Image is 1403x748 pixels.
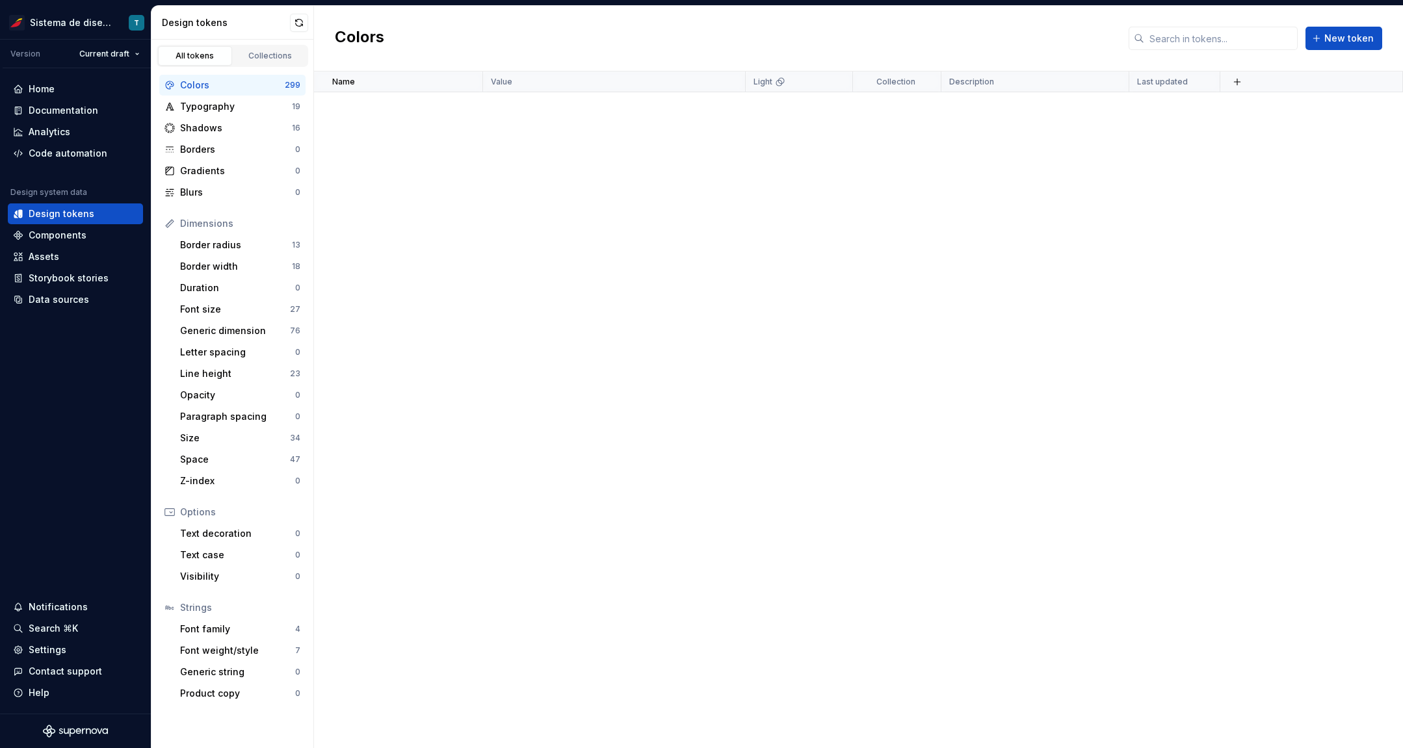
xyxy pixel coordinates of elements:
div: Text decoration [180,527,295,540]
div: Typography [180,100,292,113]
div: 0 [295,166,300,176]
div: Sistema de diseño Iberia [30,16,113,29]
button: Current draft [73,45,146,63]
div: Paragraph spacing [180,410,295,423]
a: Documentation [8,100,143,121]
div: T [134,18,139,28]
div: Search ⌘K [29,622,78,635]
span: New token [1324,32,1374,45]
div: Options [180,506,300,519]
div: Design tokens [29,207,94,220]
a: Letter spacing0 [175,342,306,363]
a: Code automation [8,143,143,164]
div: Font family [180,623,295,636]
div: Colors [180,79,285,92]
a: Font weight/style7 [175,640,306,661]
svg: Supernova Logo [43,725,108,738]
a: Space47 [175,449,306,470]
div: 0 [295,144,300,155]
div: 16 [292,123,300,133]
button: Sistema de diseño IberiaT [3,8,148,36]
div: Visibility [180,570,295,583]
a: Border radius13 [175,235,306,255]
div: 0 [295,390,300,400]
a: Opacity0 [175,385,306,406]
a: Text case0 [175,545,306,565]
div: 4 [295,624,300,634]
a: Z-index0 [175,471,306,491]
div: 27 [290,304,300,315]
a: Paragraph spacing0 [175,406,306,427]
div: 0 [295,187,300,198]
div: 0 [295,411,300,422]
div: 0 [295,528,300,539]
a: Shadows16 [159,118,306,138]
div: Text case [180,548,295,561]
div: Duration [180,281,295,294]
div: 0 [295,571,300,582]
div: 13 [292,240,300,250]
div: All tokens [163,51,228,61]
div: Z-index [180,474,295,487]
div: Design tokens [162,16,290,29]
div: 0 [295,283,300,293]
a: Analytics [8,122,143,142]
a: Font size27 [175,299,306,320]
a: Assets [8,246,143,267]
div: Settings [29,643,66,656]
div: 34 [290,433,300,443]
div: Contact support [29,665,102,678]
a: Text decoration0 [175,523,306,544]
div: Help [29,686,49,699]
div: Collections [238,51,303,61]
a: Generic string0 [175,662,306,682]
a: Line height23 [175,363,306,384]
p: Value [491,77,512,87]
button: Contact support [8,661,143,682]
div: Storybook stories [29,272,109,285]
img: 55604660-494d-44a9-beb2-692398e9940a.png [9,15,25,31]
a: Settings [8,639,143,660]
div: 23 [290,368,300,379]
a: Blurs0 [159,182,306,203]
div: Size [180,432,290,445]
div: Dimensions [180,217,300,230]
div: Components [29,229,86,242]
a: Visibility0 [175,566,306,587]
p: Description [949,77,994,87]
a: Border width18 [175,256,306,277]
div: Design system data [10,187,87,198]
input: Search in tokens... [1144,27,1298,50]
div: 299 [285,80,300,90]
a: Typography19 [159,96,306,117]
div: Shadows [180,122,292,135]
p: Collection [876,77,915,87]
div: 18 [292,261,300,272]
a: Data sources [8,289,143,310]
div: Gradients [180,164,295,177]
div: Generic dimension [180,324,290,337]
a: Product copy0 [175,683,306,704]
div: 7 [295,645,300,656]
span: Current draft [79,49,129,59]
div: 0 [295,688,300,699]
button: New token [1305,27,1382,50]
div: Font weight/style [180,644,295,657]
p: Last updated [1137,77,1188,87]
button: Search ⌘K [8,618,143,639]
a: Font family4 [175,619,306,639]
div: Opacity [180,389,295,402]
a: Generic dimension76 [175,320,306,341]
div: 0 [295,347,300,357]
h2: Colors [335,27,384,50]
div: Product copy [180,687,295,700]
a: Storybook stories [8,268,143,289]
div: Space [180,453,290,466]
a: Duration0 [175,277,306,298]
p: Name [332,77,355,87]
div: Code automation [29,147,107,160]
div: Line height [180,367,290,380]
div: 0 [295,667,300,677]
a: Gradients0 [159,161,306,181]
